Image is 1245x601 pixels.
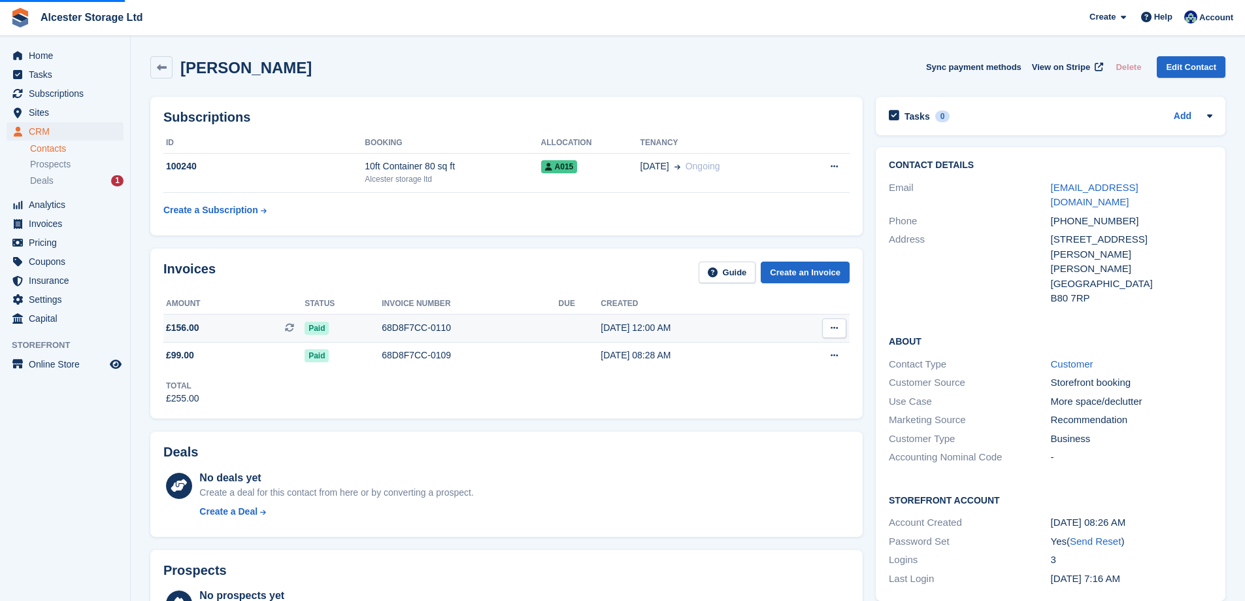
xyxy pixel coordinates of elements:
span: A015 [541,160,578,173]
div: 10ft Container 80 sq ft [365,160,540,173]
span: Capital [29,309,107,328]
div: [PHONE_NUMBER] [1051,214,1212,229]
span: Storefront [12,339,130,352]
div: Accounting Nominal Code [889,450,1050,465]
div: [DATE] 08:26 AM [1051,515,1212,530]
a: Prospects [30,158,124,171]
div: Create a Deal [199,505,257,519]
div: [STREET_ADDRESS][PERSON_NAME] [1051,232,1212,262]
div: 1 [111,175,124,186]
div: Email [889,180,1050,210]
div: Last Login [889,572,1050,587]
span: Coupons [29,252,107,271]
div: Business [1051,432,1212,447]
a: menu [7,215,124,233]
span: Settings [29,290,107,309]
span: £156.00 [166,321,199,335]
a: Edit Contact [1157,56,1225,78]
a: menu [7,290,124,309]
img: stora-icon-8386f47178a22dfd0bd8f6a31ec36ba5ce8667c1dd55bd0f319d3a0aa187defe.svg [10,8,30,27]
button: Sync payment methods [926,56,1021,78]
a: menu [7,46,124,65]
th: ID [163,133,365,154]
div: [DATE] 08:28 AM [601,349,780,362]
span: View on Stripe [1032,61,1090,74]
span: Paid [305,349,329,362]
a: menu [7,252,124,271]
span: Sites [29,103,107,122]
div: - [1051,450,1212,465]
time: 2025-08-10 06:16:34 UTC [1051,573,1120,584]
span: Subscriptions [29,84,107,103]
a: menu [7,309,124,328]
h2: Deals [163,445,198,460]
a: menu [7,65,124,84]
div: Customer Source [889,375,1050,390]
span: Paid [305,322,329,335]
div: Address [889,232,1050,306]
div: £255.00 [166,392,199,405]
span: CRM [29,122,107,141]
span: Home [29,46,107,65]
span: Online Store [29,355,107,373]
th: Booking [365,133,540,154]
h2: Storefront Account [889,493,1212,506]
div: Customer Type [889,432,1050,447]
div: B80 7RP [1051,291,1212,306]
div: 68D8F7CC-0109 [382,349,558,362]
span: Tasks [29,65,107,84]
a: [EMAIL_ADDRESS][DOMAIN_NAME] [1051,182,1138,208]
button: Delete [1110,56,1146,78]
div: More space/declutter [1051,394,1212,409]
div: Account Created [889,515,1050,530]
div: Logins [889,553,1050,568]
a: menu [7,84,124,103]
div: [DATE] 12:00 AM [601,321,780,335]
div: No deals yet [199,470,473,486]
div: 3 [1051,553,1212,568]
a: Customer [1051,358,1093,369]
span: £99.00 [166,349,194,362]
a: Preview store [108,356,124,372]
div: 68D8F7CC-0110 [382,321,558,335]
th: Invoice number [382,294,558,315]
a: menu [7,271,124,290]
a: Guide [699,262,756,283]
div: Marketing Source [889,413,1050,428]
a: Alcester Storage Ltd [35,7,148,28]
span: Create [1089,10,1116,24]
h2: Contact Details [889,160,1212,171]
div: [PERSON_NAME] [1051,262,1212,277]
div: Phone [889,214,1050,229]
span: Pricing [29,233,107,252]
span: [DATE] [640,160,669,173]
a: Deals 1 [30,174,124,188]
div: Recommendation [1051,413,1212,428]
div: Password Set [889,534,1050,549]
div: Total [166,380,199,392]
a: Add [1174,109,1191,124]
div: 100240 [163,160,365,173]
th: Status [305,294,382,315]
a: menu [7,233,124,252]
a: menu [7,122,124,141]
span: Invoices [29,215,107,233]
div: Alcester storage ltd [365,173,540,185]
div: Yes [1051,534,1212,549]
th: Allocation [541,133,640,154]
div: Create a Subscription [163,203,258,217]
h2: Prospects [163,563,227,578]
a: menu [7,355,124,373]
div: 0 [935,111,950,122]
div: Create a deal for this contact from here or by converting a prospect. [199,486,473,500]
a: View on Stripe [1027,56,1106,78]
div: Use Case [889,394,1050,409]
th: Tenancy [640,133,797,154]
a: menu [7,196,124,214]
a: menu [7,103,124,122]
span: Insurance [29,271,107,290]
span: Ongoing [686,161,720,171]
a: Create an Invoice [761,262,850,283]
a: Send Reset [1070,536,1121,547]
th: Created [601,294,780,315]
